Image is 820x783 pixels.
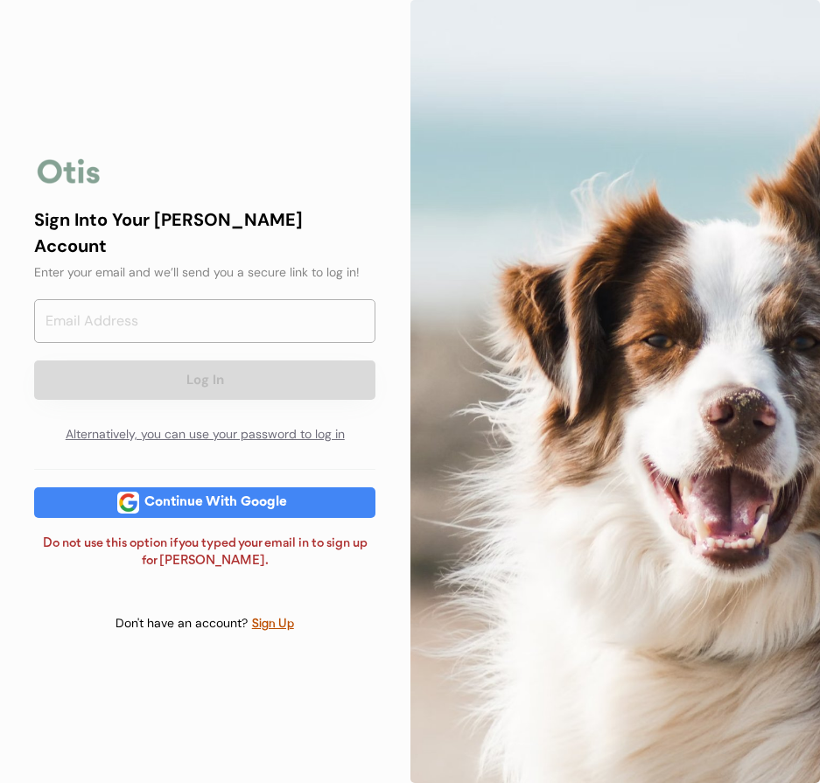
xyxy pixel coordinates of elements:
div: Do not use this option if you typed your email in to sign up for [PERSON_NAME]. [34,535,375,570]
div: Sign Up [251,614,295,634]
div: Don't have an account? [116,615,251,633]
div: Alternatively, you can use your password to log in [34,417,375,452]
div: Continue With Google [139,496,292,509]
div: Enter your email and we’ll send you a secure link to log in! [34,263,375,282]
input: Email Address [34,299,375,343]
div: Sign Into Your [PERSON_NAME] Account [34,206,375,259]
button: Log In [34,360,375,400]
